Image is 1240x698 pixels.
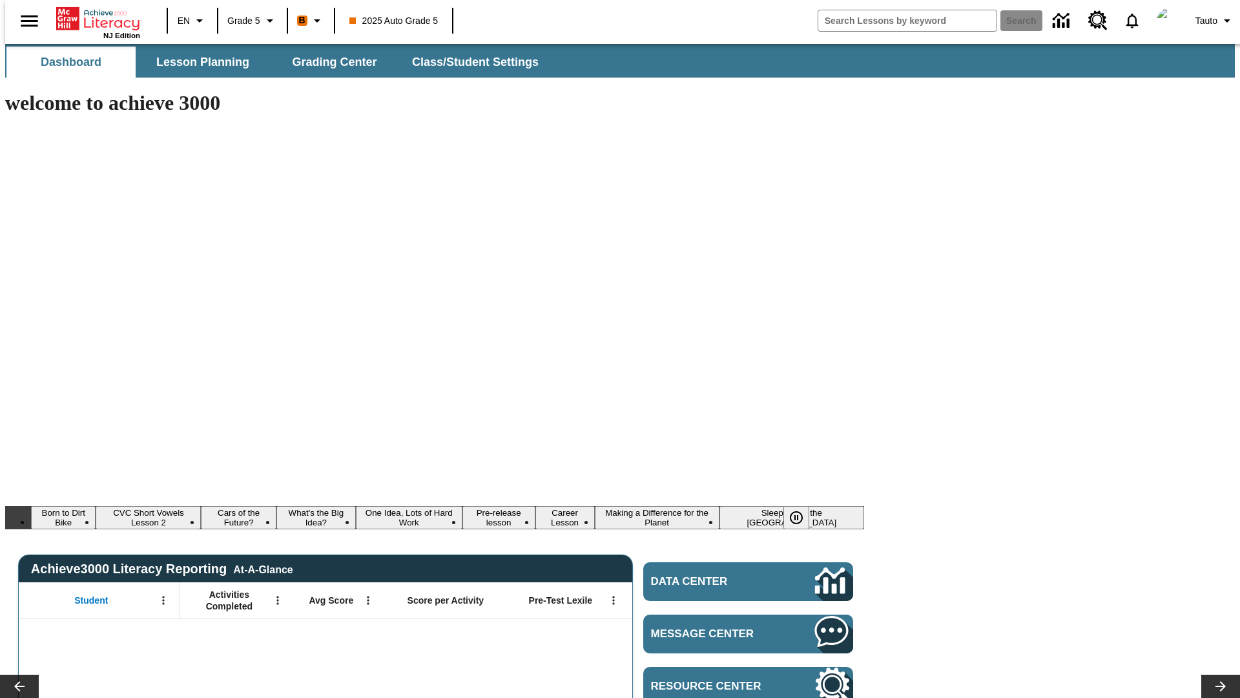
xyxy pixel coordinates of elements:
[31,562,293,576] span: Achieve3000 Literacy Reporting
[462,506,535,529] button: Slide 6 Pre-release lesson
[31,506,96,529] button: Slide 1 Born to Dirt Bike
[604,591,623,610] button: Open Menu
[408,595,484,606] span: Score per Activity
[1149,4,1190,37] button: Select a new avatar
[1201,675,1240,698] button: Lesson carousel, Next
[10,2,48,40] button: Open side menu
[1195,14,1217,28] span: Tauto
[74,595,108,606] span: Student
[1045,3,1080,39] a: Data Center
[276,506,356,529] button: Slide 4 What's the Big Idea?
[201,506,276,529] button: Slide 3 Cars of the Future?
[5,91,864,115] h1: welcome to achieve 3000
[1115,4,1149,37] a: Notifications
[41,55,101,70] span: Dashboard
[172,9,213,32] button: Language: EN, Select a language
[412,55,539,70] span: Class/Student Settings
[156,55,249,70] span: Lesson Planning
[5,47,550,78] div: SubNavbar
[595,506,719,529] button: Slide 8 Making a Difference for the Planet
[187,589,272,612] span: Activities Completed
[1190,9,1240,32] button: Profile/Settings
[1080,3,1115,38] a: Resource Center, Will open in new tab
[178,14,190,28] span: EN
[643,562,853,601] a: Data Center
[56,6,140,32] a: Home
[356,506,462,529] button: Slide 5 One Idea, Lots of Hard Work
[56,5,140,39] div: Home
[1157,8,1183,34] img: avatar image
[292,55,377,70] span: Grading Center
[358,591,378,610] button: Open Menu
[292,9,330,32] button: Boost Class color is orange. Change class color
[651,680,776,693] span: Resource Center
[222,9,283,32] button: Grade: Grade 5, Select a grade
[5,44,1235,78] div: SubNavbar
[299,12,305,28] span: B
[643,615,853,653] a: Message Center
[783,506,822,529] div: Pause
[818,10,997,31] input: search field
[6,47,136,78] button: Dashboard
[349,14,439,28] span: 2025 Auto Grade 5
[783,506,809,529] button: Pause
[103,32,140,39] span: NJ Edition
[309,595,353,606] span: Avg Score
[233,562,293,576] div: At-A-Glance
[529,595,593,606] span: Pre-Test Lexile
[268,591,287,610] button: Open Menu
[535,506,595,529] button: Slide 7 Career Lesson
[719,506,864,529] button: Slide 9 Sleepless in the Animal Kingdom
[227,14,260,28] span: Grade 5
[651,628,776,640] span: Message Center
[154,591,173,610] button: Open Menu
[402,47,549,78] button: Class/Student Settings
[270,47,399,78] button: Grading Center
[96,506,201,529] button: Slide 2 CVC Short Vowels Lesson 2
[138,47,267,78] button: Lesson Planning
[651,575,772,588] span: Data Center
